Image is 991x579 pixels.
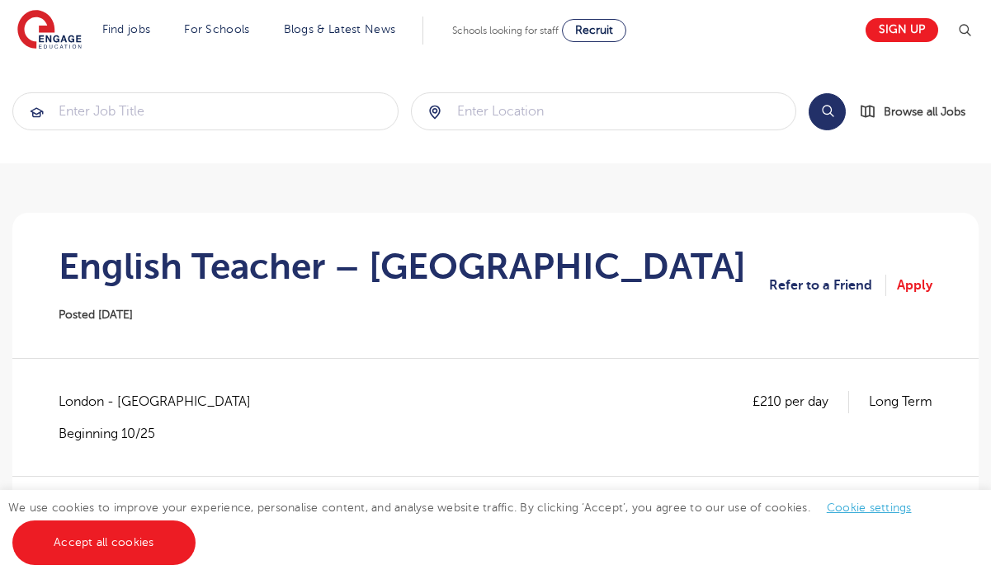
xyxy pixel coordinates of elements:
[769,275,886,296] a: Refer to a Friend
[897,275,932,296] a: Apply
[809,93,846,130] button: Search
[452,25,559,36] span: Schools looking for staff
[13,93,398,129] input: Submit
[562,19,626,42] a: Recruit
[59,246,746,287] h1: English Teacher – [GEOGRAPHIC_DATA]
[102,23,151,35] a: Find jobs
[859,102,979,121] a: Browse all Jobs
[8,501,928,548] span: We use cookies to improve your experience, personalise content, and analyse website traffic. By c...
[17,10,82,51] img: Engage Education
[411,92,797,130] div: Submit
[866,18,938,42] a: Sign up
[412,93,796,129] input: Submit
[284,23,396,35] a: Blogs & Latest News
[827,501,912,514] a: Cookie settings
[59,391,267,412] span: London - [GEOGRAPHIC_DATA]
[753,391,849,412] p: £210 per day
[12,92,399,130] div: Submit
[184,23,249,35] a: For Schools
[12,520,196,565] a: Accept all cookies
[59,308,133,321] span: Posted [DATE]
[884,102,965,121] span: Browse all Jobs
[575,24,613,36] span: Recruit
[869,391,932,412] p: Long Term
[59,425,267,443] p: Beginning 10/25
